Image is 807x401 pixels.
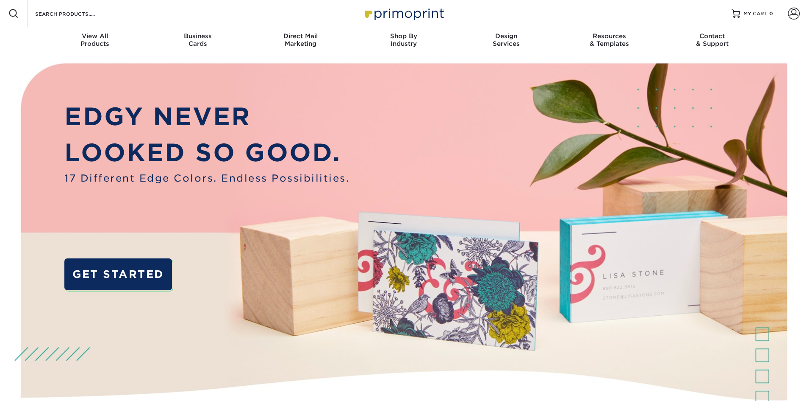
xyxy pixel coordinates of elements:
span: Business [146,32,249,40]
span: Shop By [352,32,455,40]
div: Industry [352,32,455,48]
span: Direct Mail [249,32,352,40]
span: MY CART [743,10,768,17]
span: 0 [769,11,773,17]
img: Primoprint [361,4,446,22]
a: BusinessCards [146,27,249,54]
span: Design [455,32,558,40]
div: & Support [661,32,764,48]
div: Products [44,32,147,48]
a: View AllProducts [44,27,147,54]
span: Contact [661,32,764,40]
input: SEARCH PRODUCTS..... [34,8,117,19]
div: Services [455,32,558,48]
p: LOOKED SO GOOD. [64,135,349,171]
a: Resources& Templates [558,27,661,54]
div: Marketing [249,32,352,48]
a: DesignServices [455,27,558,54]
span: Resources [558,32,661,40]
span: View All [44,32,147,40]
div: & Templates [558,32,661,48]
a: Direct MailMarketing [249,27,352,54]
a: Contact& Support [661,27,764,54]
span: 17 Different Edge Colors. Endless Possibilities. [64,171,349,185]
div: Cards [146,32,249,48]
a: GET STARTED [64,258,172,290]
p: EDGY NEVER [64,98,349,135]
a: Shop ByIndustry [352,27,455,54]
